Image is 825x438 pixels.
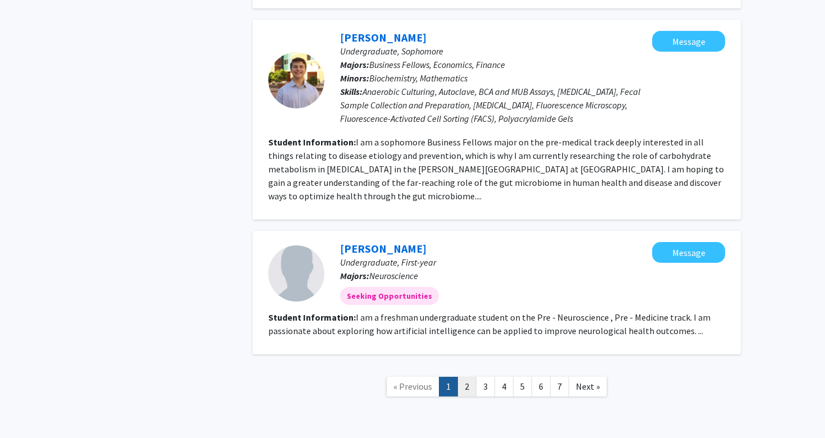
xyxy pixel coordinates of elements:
[340,86,363,97] b: Skills:
[439,377,458,396] a: 1
[569,377,607,396] a: Next
[253,366,741,411] nav: Page navigation
[340,72,369,84] b: Minors:
[340,30,427,44] a: [PERSON_NAME]
[531,377,551,396] a: 6
[369,270,418,281] span: Neuroscience
[476,377,495,396] a: 3
[386,377,439,396] a: Previous Page
[268,312,356,323] b: Student Information:
[340,287,439,305] mat-chip: Seeking Opportunities
[550,377,569,396] a: 7
[457,377,476,396] a: 2
[576,381,600,392] span: Next »
[268,312,711,336] fg-read-more: I am a freshman undergraduate student on the Pre - Neuroscience , Pre - Medicine track. I am pass...
[369,59,505,70] span: Business Fellows, Economics, Finance
[340,86,640,124] span: Anaerobic Culturing, Autoclave, BCA and MUB Assays, [MEDICAL_DATA], Fecal Sample Collection and P...
[340,257,436,268] span: Undergraduate, First-year
[340,241,427,255] a: [PERSON_NAME]
[268,136,356,148] b: Student Information:
[340,59,369,70] b: Majors:
[340,45,443,57] span: Undergraduate, Sophomore
[513,377,532,396] a: 5
[652,242,725,263] button: Message Christy Rozene Alexander
[393,381,432,392] span: « Previous
[652,31,725,52] button: Message Trent Johnson
[340,270,369,281] b: Majors:
[268,136,724,202] fg-read-more: I am a sophomore Business Fellows major on the pre-medical track deeply interested in all things ...
[494,377,514,396] a: 4
[8,387,48,430] iframe: Chat
[369,72,467,84] span: Biochemistry, Mathematics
